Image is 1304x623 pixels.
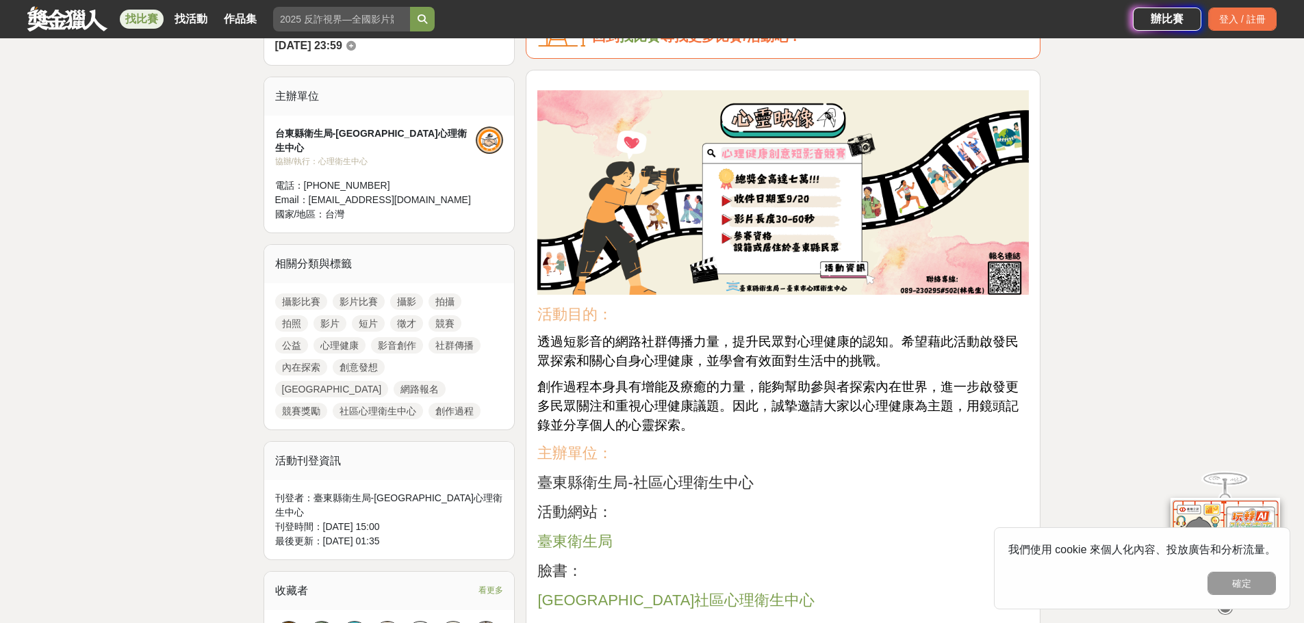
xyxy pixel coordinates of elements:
a: 找活動 [169,10,213,29]
a: 網路報名 [394,381,446,397]
img: 6847ed71-5afa-4f16-a357-41c5720fb74f.png [537,90,1029,295]
button: 確定 [1207,572,1276,595]
a: 作品集 [218,10,262,29]
div: Email： [EMAIL_ADDRESS][DOMAIN_NAME] [275,193,476,207]
span: 創作過程本身具有增能及療癒的力量，能夠幫助參與者探索內在世界，進一步啟發更多民眾關注和重視心理健康議題。因此，誠摯邀請大家以心理健康為主題，用鏡頭記錄並分享個人的心靈探索。 [537,380,1019,432]
a: 社區心理衛生中心 [333,403,423,419]
a: 競賽獎勵 [275,403,327,419]
div: 刊登時間： [DATE] 15:00 [275,520,504,534]
div: 主辦單位 [264,77,515,116]
span: 回到 [592,29,619,44]
a: 公益 [275,337,308,354]
span: 國家/地區： [275,209,326,220]
a: 創意發想 [333,359,385,375]
span: 尋找更多比賽/活動吧！ [661,29,802,44]
a: 拍攝 [429,293,461,310]
span: 我們使用 cookie 來個人化內容、投放廣告和分析流量。 [1008,544,1276,555]
span: 台灣 [325,209,344,220]
div: 活動刊登資訊 [264,442,515,480]
a: 找比賽 [619,29,661,44]
a: 拍照 [275,315,308,332]
a: 短片 [352,315,385,332]
a: 影音創作 [371,337,423,354]
span: 臉書： [537,562,583,579]
a: 社群傳播 [429,337,481,354]
div: 協辦/執行： 心理衛生中心 [275,155,476,168]
a: 影片比賽 [333,293,385,310]
a: 內在探索 [275,359,327,375]
div: 刊登者： 臺東縣衛生局-[GEOGRAPHIC_DATA]心理衛生中心 [275,491,504,520]
span: 看更多 [478,583,503,598]
div: 電話： [PHONE_NUMBER] [275,178,476,193]
a: 競賽 [429,315,461,332]
a: 臺東衛生局 [537,538,613,548]
span: 臺東衛生局 [537,533,613,550]
img: d2146d9a-e6f6-4337-9592-8cefde37ba6b.png [1171,497,1280,588]
div: 相關分類與標籤 [264,245,515,283]
span: 收藏者 [275,585,308,596]
a: 找比賽 [120,10,164,29]
span: 活動網站： [537,503,613,520]
a: 辦比賽 [1133,8,1201,31]
a: 攝影比賽 [275,293,327,310]
div: 登入 / 註冊 [1208,8,1277,31]
span: 主辦單位： [537,445,613,462]
span: [DATE] 23:59 [275,40,342,51]
a: 影片 [314,315,346,332]
a: 心理健康 [314,337,366,354]
span: 活動目的： [537,306,613,323]
span: 透過短影音的網路社群傳播力量，提升民眾對心理健康的認知。希望藉此活動啟發民眾探索和關心自身心理健康，並學會有效面對生活中的挑戰。 [537,334,1019,368]
a: [GEOGRAPHIC_DATA] [275,381,389,397]
span: [GEOGRAPHIC_DATA]社區心理衛生中心 [537,592,815,609]
a: 徵才 [390,315,423,332]
div: 台東縣衛生局-[GEOGRAPHIC_DATA]心理衛生中心 [275,127,476,155]
input: 2025 反詐視界—全國影片競賽 [273,7,410,31]
a: [GEOGRAPHIC_DATA]社區心理衛生中心 [537,596,815,607]
div: 最後更新： [DATE] 01:35 [275,534,504,548]
a: 攝影 [390,293,423,310]
a: 創作過程 [429,403,481,419]
span: 臺東縣衛生局-社區心理衛生中心 [537,474,753,491]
